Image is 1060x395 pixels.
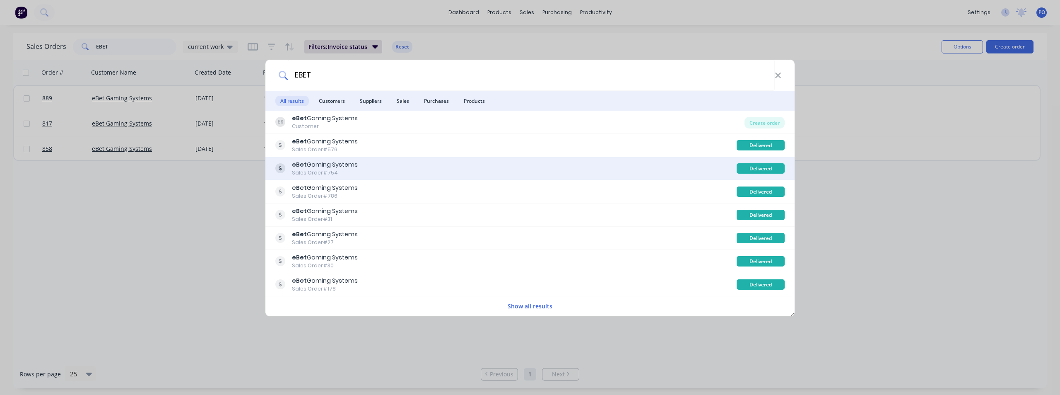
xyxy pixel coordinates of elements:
div: Gaming Systems [292,137,358,146]
input: Start typing a customer or supplier name to create a new order... [288,60,775,91]
div: Delivered [737,163,785,174]
b: eBet [292,230,307,238]
span: Suppliers [355,96,387,106]
div: Sales Order #576 [292,146,358,153]
div: Delivered [737,279,785,290]
div: Gaming Systems [292,253,358,262]
span: Sales [392,96,414,106]
div: Gaming Systems [292,114,358,123]
div: Gaming Systems [292,230,358,239]
div: Sales Order #30 [292,262,358,269]
div: Delivered [737,233,785,243]
b: eBet [292,114,307,122]
div: Delivered [737,256,785,267]
div: Gaming Systems [292,184,358,192]
span: Products [459,96,490,106]
div: Create order [744,117,785,128]
div: ES [275,117,285,127]
b: eBet [292,276,307,285]
div: Delivered [737,210,785,220]
span: All results [275,96,309,106]
div: Gaming Systems [292,160,358,169]
span: Purchases [419,96,454,106]
b: eBet [292,184,307,192]
div: Customer [292,123,358,130]
b: eBet [292,207,307,215]
b: eBet [292,160,307,169]
span: Customers [314,96,350,106]
b: eBet [292,253,307,262]
div: Gaming Systems [292,207,358,216]
div: Delivered [737,140,785,150]
div: Sales Order #754 [292,169,358,177]
div: Delivered [737,187,785,197]
div: Sales Order #31 [292,216,358,223]
b: eBet [292,137,307,145]
div: Sales Order #27 [292,239,358,246]
div: Sales Order #786 [292,192,358,200]
div: Sales Order #178 [292,285,358,293]
div: Gaming Systems [292,276,358,285]
button: Show all results [505,301,555,311]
